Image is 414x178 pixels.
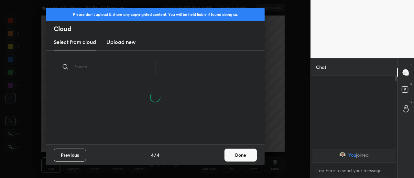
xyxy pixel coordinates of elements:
span: joined [356,152,369,158]
div: grid [311,147,397,163]
p: D [410,81,412,86]
p: G [409,99,412,104]
p: Chat [311,58,332,76]
span: You [348,152,356,158]
button: Previous [54,149,86,162]
h4: 4 [151,152,154,158]
h4: / [154,152,156,158]
h2: Cloud [54,25,265,33]
button: Done [224,149,257,162]
h3: Select from cloud [54,38,96,46]
input: Search [74,53,156,80]
img: 16f2c636641f46738db132dff3252bf4.jpg [339,152,346,158]
div: Please don't upload & share any copyrighted content. You will be held liable if found doing so. [46,8,265,21]
h4: 4 [157,152,159,158]
p: T [410,63,412,68]
h3: Upload new [106,38,136,46]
